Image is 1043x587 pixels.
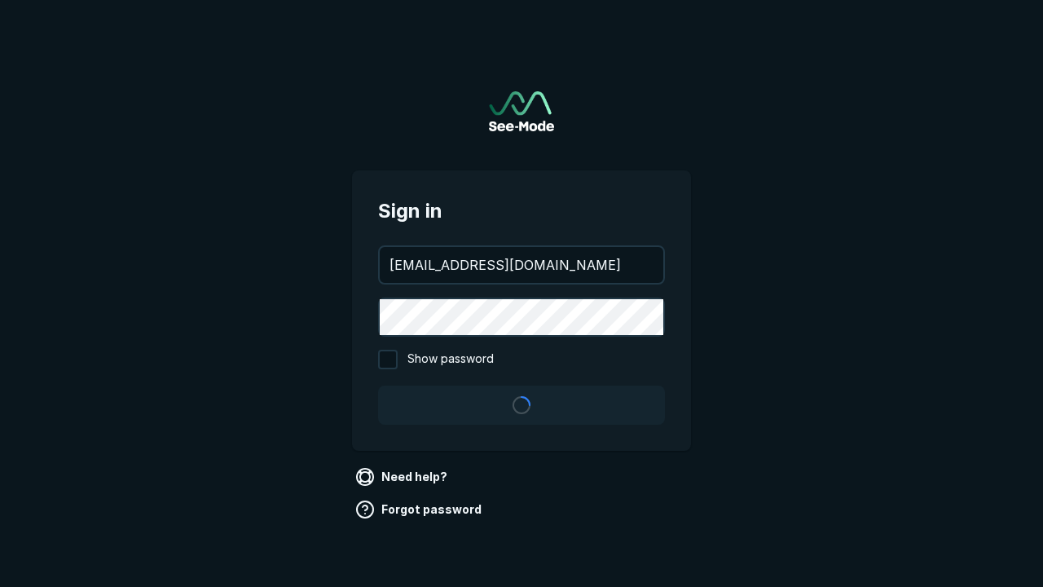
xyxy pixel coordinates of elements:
a: Need help? [352,464,454,490]
span: Show password [407,350,494,369]
a: Forgot password [352,497,488,523]
input: your@email.com [380,247,663,283]
img: See-Mode Logo [489,91,554,131]
a: Go to sign in [489,91,554,131]
span: Sign in [378,196,665,226]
